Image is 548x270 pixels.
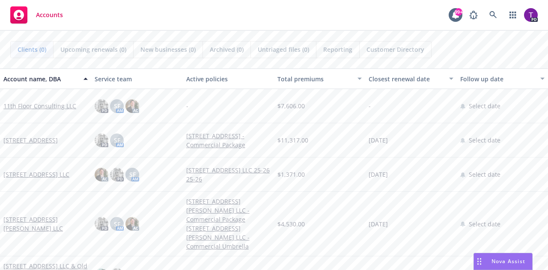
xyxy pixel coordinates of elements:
span: Select date [469,101,500,110]
a: [STREET_ADDRESS] LLC [3,170,69,179]
div: Account name, DBA [3,74,78,83]
button: Total premiums [274,68,365,89]
img: photo [125,99,139,113]
button: Service team [91,68,182,89]
div: Closest renewal date [369,74,444,83]
a: Switch app [504,6,521,24]
span: $11,317.00 [277,136,308,145]
div: Active policies [186,74,271,83]
span: New businesses (0) [140,45,196,54]
img: photo [95,99,108,113]
a: [STREET_ADDRESS][PERSON_NAME] LLC - Commercial Umbrella [186,224,271,251]
div: 99+ [455,8,462,16]
span: Select date [469,136,500,145]
span: [DATE] [369,136,388,145]
span: SF [114,220,120,228]
span: Archived (0) [210,45,244,54]
span: Accounts [36,12,63,18]
span: Select date [469,220,500,228]
img: photo [524,8,538,22]
span: - [186,101,188,110]
span: $7,606.00 [277,101,305,110]
a: [STREET_ADDRESS] [3,136,58,145]
span: - [369,101,371,110]
span: $4,530.00 [277,220,305,228]
span: [DATE] [369,220,388,228]
span: SF [129,170,136,179]
span: SF [114,136,120,145]
button: Nova Assist [474,253,533,270]
div: Total premiums [277,74,352,83]
span: [DATE] [369,170,388,179]
span: Upcoming renewals (0) [60,45,126,54]
span: $1,371.00 [277,170,305,179]
a: Search [485,6,502,24]
button: Active policies [183,68,274,89]
a: 25-26 [186,175,271,184]
img: photo [125,217,139,231]
button: Closest renewal date [365,68,456,89]
a: 11th Floor Consulting LLC [3,101,76,110]
a: [STREET_ADDRESS][PERSON_NAME] LLC - Commercial Package [186,197,271,224]
a: [STREET_ADDRESS] LLC 25-26 [186,166,271,175]
span: Clients (0) [18,45,46,54]
img: photo [95,168,108,181]
a: [STREET_ADDRESS][PERSON_NAME] LLC [3,215,88,233]
div: Follow up date [460,74,535,83]
span: Customer Directory [366,45,424,54]
a: Report a Bug [465,6,482,24]
span: Nova Assist [491,258,525,265]
div: Drag to move [474,253,485,270]
img: photo [110,168,124,181]
span: SF [114,101,120,110]
span: Reporting [323,45,352,54]
img: photo [95,217,108,231]
a: [STREET_ADDRESS] - Commercial Package [186,131,271,149]
img: photo [95,134,108,147]
span: Select date [469,170,500,179]
div: Service team [95,74,179,83]
a: Accounts [7,3,66,27]
span: Untriaged files (0) [258,45,309,54]
button: Follow up date [457,68,548,89]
